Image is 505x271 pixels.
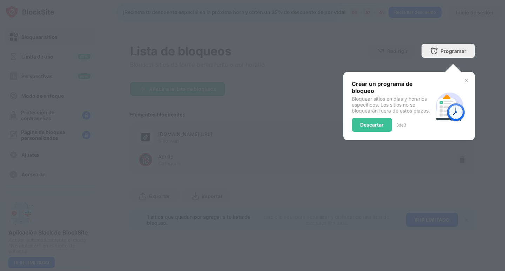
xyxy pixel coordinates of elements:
[440,48,466,54] font: Programar
[404,122,406,128] font: 3
[352,80,413,94] font: Crear un programa de bloqueo
[396,122,399,128] font: 3
[352,96,430,114] font: Bloquear sitios en días y horarios específicos. Los sitios no se bloquearán fuera de estos plazos.
[464,77,469,83] img: x-button.svg
[433,89,466,123] img: schedule.svg
[360,122,384,128] font: Descartar
[399,122,404,128] font: de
